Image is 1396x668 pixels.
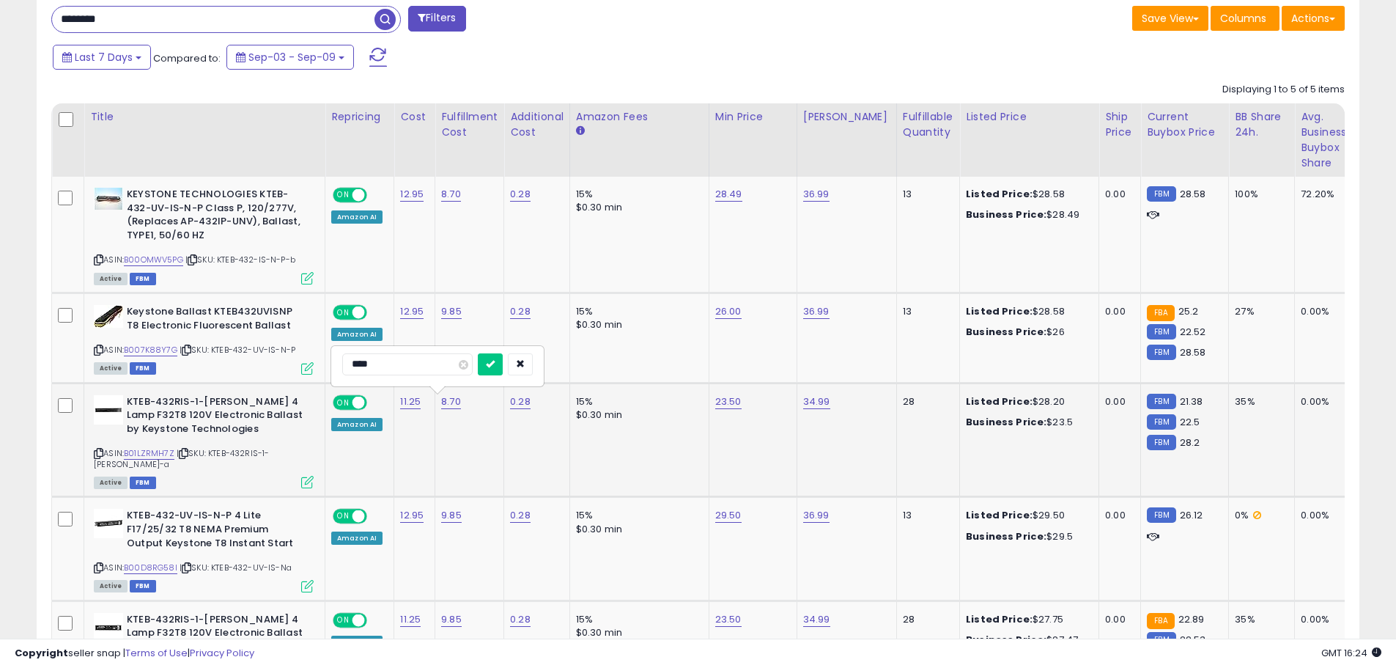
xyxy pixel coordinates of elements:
div: Ship Price [1105,109,1134,140]
a: B007K88Y7G [124,344,177,356]
div: 13 [903,509,948,522]
div: 27% [1235,305,1283,318]
span: 28.58 [1180,345,1206,359]
img: 31iHRZLatOL._SL40_.jpg [94,613,123,642]
div: $28.58 [966,188,1087,201]
div: BB Share 24h. [1235,109,1288,140]
span: FBM [130,362,156,375]
small: FBA [1147,613,1174,629]
span: 26.12 [1180,508,1203,522]
div: Avg. Business Buybox Share [1301,109,1354,171]
b: Keystone Ballast KTEB432UVISNP T8 Electronic Fluorescent Ballast [127,305,305,336]
span: OFF [365,396,388,408]
span: 21.38 [1180,394,1203,408]
div: 72.20% [1301,188,1349,201]
a: 36.99 [803,187,830,202]
span: All listings currently available for purchase on Amazon [94,273,128,285]
h1: Support [71,7,117,18]
span: ON [334,189,352,202]
small: FBM [1147,186,1175,202]
span: 22.5 [1180,415,1200,429]
div: 0% [1235,509,1283,522]
span: ON [334,614,352,626]
div: Close [257,6,284,32]
div: 0.00 [1105,305,1129,318]
div: ASIN: [94,509,314,590]
div: $23.5 [966,416,1087,429]
span: ON [334,396,352,408]
div: Hi [PERSON_NAME], switch to yearly billing and keepsave $900 a year 👍Support • 1h ago [12,115,240,161]
small: FBM [1147,394,1175,409]
div: $27.75 [966,613,1087,626]
span: 2025-09-17 16:24 GMT [1321,646,1381,660]
strong: Copyright [15,646,68,660]
span: All listings currently available for purchase on Amazon [94,362,128,375]
div: 0.00% [1301,509,1349,522]
div: $28.20 [966,395,1087,408]
button: go back [10,6,37,34]
a: Terms of Use [125,646,188,660]
b: Business Price: [966,415,1046,429]
a: 9.85 [441,508,462,523]
b: save $900 a year 👍 [105,139,219,151]
div: Displaying 1 to 5 of 5 items [1222,83,1345,97]
div: 13 [903,305,948,318]
span: | SKU: KTEB-432-UV-IS-N-P [180,344,295,356]
b: KTEB-432-UV-IS-N-P 4 Lite F17/25/32 T8 NEMA Premium Output Keystone T8 Instant Start [127,509,305,554]
span: Columns [1220,11,1266,26]
a: 23.50 [715,612,742,627]
b: Listed Price: [966,508,1033,522]
div: $0.30 min [576,318,698,331]
a: 12.95 [400,304,424,319]
span: FBM [130,580,156,592]
div: 0.00 [1105,188,1129,201]
span: 28.58 [1180,187,1206,201]
button: Home [229,6,257,34]
div: Current Buybox Price [1147,109,1222,140]
span: FBM [130,273,156,285]
a: 12.95 [400,508,424,523]
div: 15% [576,305,698,318]
div: $29.5 [966,530,1087,543]
div: 35% [1235,613,1283,626]
div: Hi [PERSON_NAME], switch to yearly billing and keep [23,124,229,153]
span: OFF [365,614,388,626]
a: 8.70 [441,187,461,202]
span: 22.52 [1180,325,1206,339]
div: $0.30 min [576,408,698,422]
div: [PERSON_NAME] [803,109,890,125]
div: Fulfillment Cost [441,109,498,140]
a: 34.99 [803,394,830,409]
small: FBM [1147,345,1175,360]
button: Save View [1132,6,1208,31]
div: 0.00% [1301,395,1349,408]
div: $29.50 [966,509,1087,522]
b: Business Price: [966,325,1046,339]
a: 9.85 [441,304,462,319]
small: FBM [1147,435,1175,450]
div: 15% [576,613,698,626]
div: Support • 1h ago [23,164,100,173]
span: Last 7 Days [75,50,133,65]
span: ON [334,510,352,523]
span: All listings currently available for purchase on Amazon [94,477,128,489]
a: Privacy Policy [190,646,254,660]
img: Profile image for Support [42,8,65,32]
a: 28.49 [715,187,742,202]
div: Amazon AI [331,210,383,224]
div: 15% [576,395,698,408]
img: 31PjG6QC1mL._SL40_.jpg [94,395,123,425]
span: 22.89 [1178,612,1205,626]
a: 34.99 [803,612,830,627]
b: KTEB-432RIS-1-[PERSON_NAME] 4 Lamp F32T8 120V Electronic Ballast by Keystone Technologies [127,395,305,440]
a: 36.99 [803,508,830,523]
span: Sep-03 - Sep-09 [248,50,336,65]
b: Listed Price: [966,304,1033,318]
b: Listed Price: [966,394,1033,408]
div: $26 [966,326,1087,339]
div: Additional Cost [510,109,564,140]
a: B00OMWV5PG [124,254,183,266]
div: 0.00% [1301,613,1349,626]
a: 12.95 [400,187,424,202]
div: ASIN: [94,305,314,373]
